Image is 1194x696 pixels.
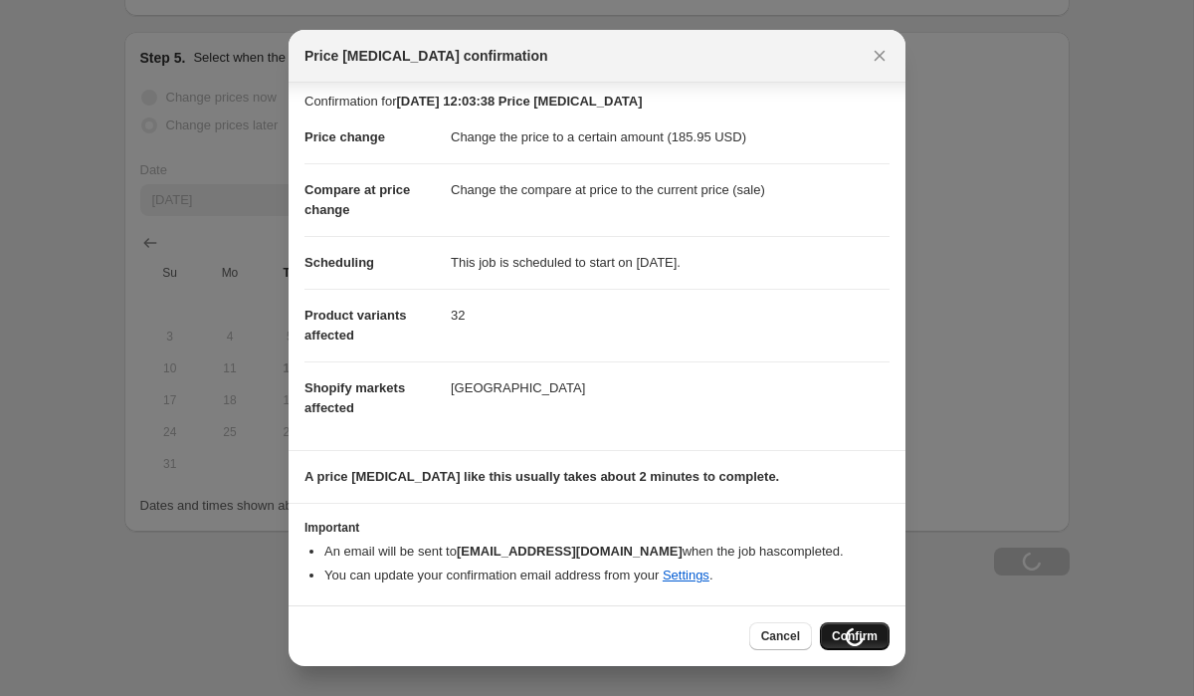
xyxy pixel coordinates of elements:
[866,42,894,70] button: Close
[761,628,800,644] span: Cancel
[663,568,709,582] a: Settings
[324,566,890,585] li: You can update your confirmation email address from your .
[304,129,385,144] span: Price change
[749,622,812,650] button: Cancel
[304,308,407,343] span: Product variants affected
[304,182,410,217] span: Compare at price change
[396,94,642,109] b: [DATE] 12:03:38 Price [MEDICAL_DATA]
[451,236,890,289] dd: This job is scheduled to start on [DATE].
[304,92,890,112] p: Confirmation for
[451,163,890,216] dd: Change the compare at price to the current price (sale)
[304,469,779,484] b: A price [MEDICAL_DATA] like this usually takes about 2 minutes to complete.
[457,544,683,559] b: [EMAIL_ADDRESS][DOMAIN_NAME]
[451,289,890,342] dd: 32
[304,255,374,270] span: Scheduling
[451,361,890,414] dd: [GEOGRAPHIC_DATA]
[324,542,890,562] li: An email will be sent to when the job has completed .
[451,112,890,163] dd: Change the price to a certain amount (185.95 USD)
[304,520,890,536] h3: Important
[304,46,548,66] span: Price [MEDICAL_DATA] confirmation
[304,380,405,415] span: Shopify markets affected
